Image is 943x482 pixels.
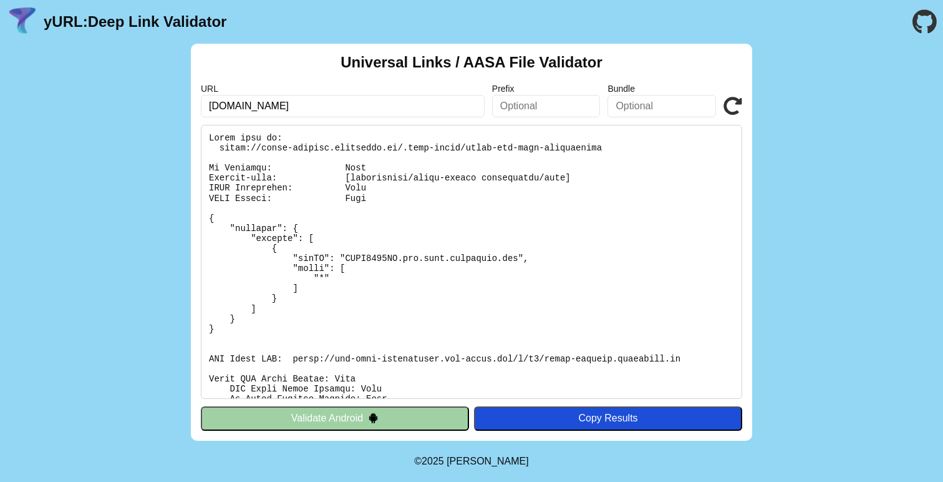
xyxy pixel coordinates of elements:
[414,441,528,482] footer: ©
[201,84,485,94] label: URL
[492,95,601,117] input: Optional
[447,456,529,466] a: Michael Ibragimchayev's Personal Site
[607,95,716,117] input: Optional
[368,413,379,423] img: droidIcon.svg
[492,84,601,94] label: Prefix
[201,95,485,117] input: Required
[422,456,444,466] span: 2025
[474,406,742,430] button: Copy Results
[201,125,742,399] pre: Lorem ipsu do: sitam://conse-adipisc.elitseddo.ei/.temp-incid/utlab-etd-magn-aliquaenima Mi Venia...
[480,413,736,424] div: Copy Results
[6,6,39,38] img: yURL Logo
[341,54,602,71] h2: Universal Links / AASA File Validator
[201,406,469,430] button: Validate Android
[44,13,226,31] a: yURL:Deep Link Validator
[607,84,716,94] label: Bundle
